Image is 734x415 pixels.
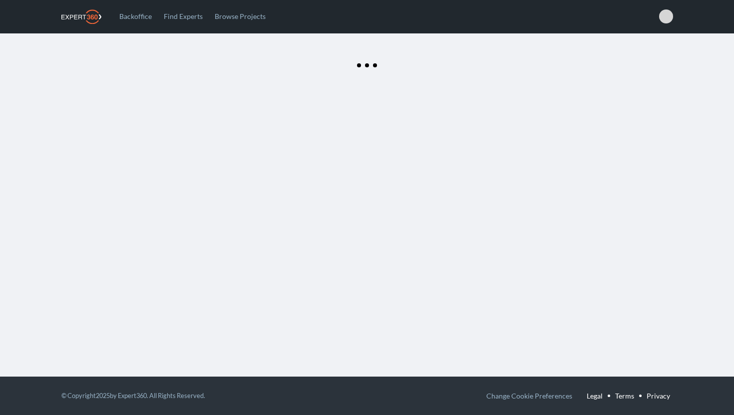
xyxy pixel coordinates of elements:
[61,392,205,400] small: © Copyright 2025 by Expert360. All Rights Reserved.
[486,389,572,403] button: Change Cookie Preferences
[659,9,673,23] span: Esmeralda
[61,9,101,24] img: Expert360
[647,389,670,403] a: Privacy
[587,389,603,403] a: Legal
[615,389,634,403] a: Terms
